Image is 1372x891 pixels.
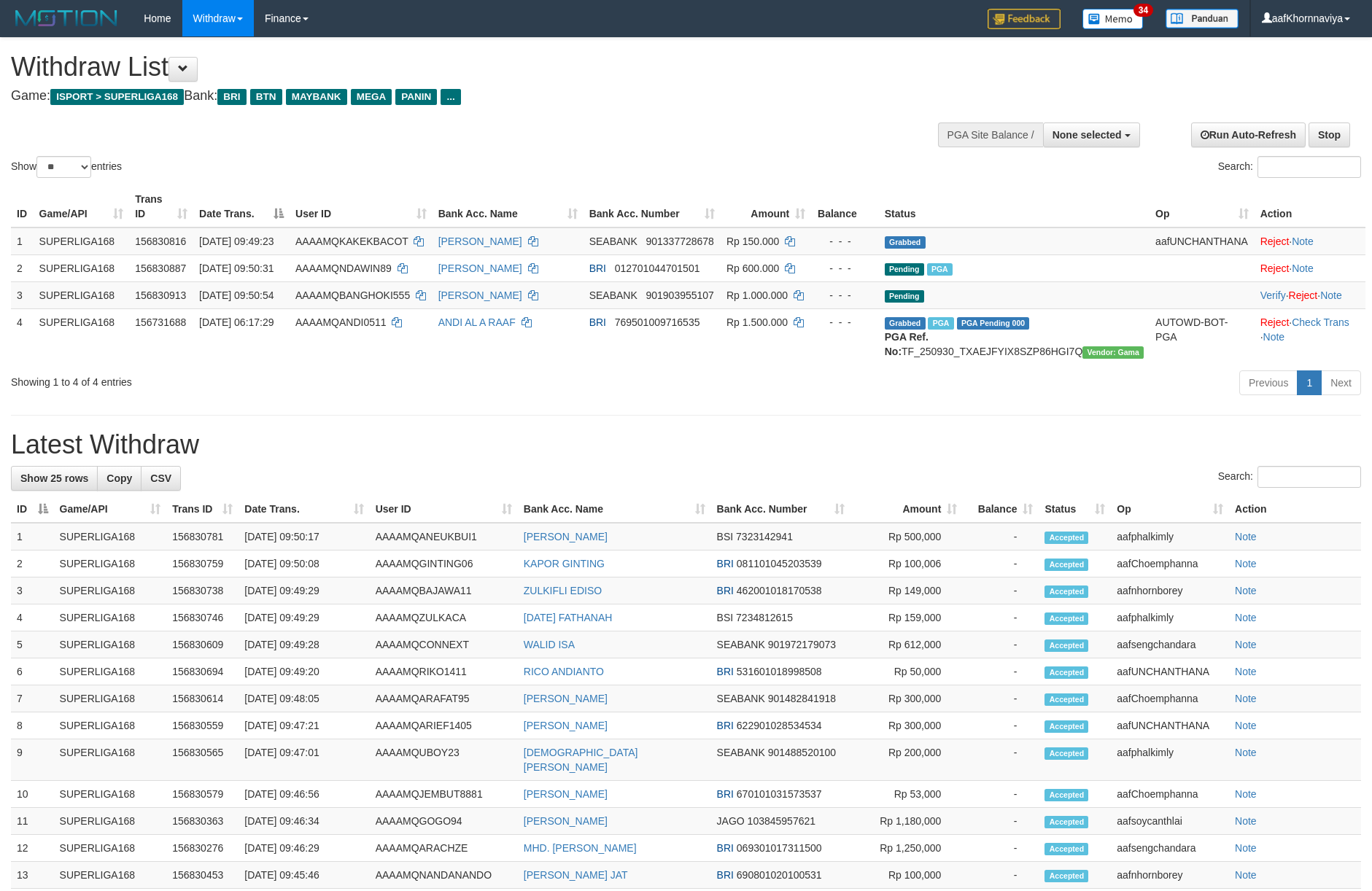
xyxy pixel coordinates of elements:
span: Accepted [1044,612,1088,625]
span: 156830913 [135,289,186,301]
td: - [963,604,1039,631]
td: aafphalkimly [1111,523,1229,550]
td: aafChoemphanna [1111,781,1229,808]
td: AAAAMQGOGO94 [370,808,518,835]
span: Rp 1.500.000 [726,316,788,328]
td: 156830565 [166,739,239,781]
td: 13 [11,862,54,889]
a: Reject [1289,289,1318,301]
span: Copy 901337728678 to clipboard [646,236,713,247]
span: BRI [717,842,734,854]
a: Note [1235,558,1257,569]
td: 4 [11,604,54,631]
div: Showing 1 to 4 of 4 entries [11,369,561,389]
a: [PERSON_NAME] [438,262,522,274]
td: - [963,712,1039,739]
span: Accepted [1044,639,1088,652]
td: Rp 53,000 [850,781,963,808]
th: Bank Acc. Number: activate to sort column ascending [584,186,721,227]
span: Copy 462001018170538 to clipboard [737,585,822,596]
td: 156830614 [166,685,239,712]
td: Rp 1,180,000 [850,808,963,835]
td: Rp 100,006 [850,550,963,577]
a: [PERSON_NAME] [524,815,608,827]
a: MHD. [PERSON_NAME] [524,842,637,854]
td: - [963,685,1039,712]
span: Rp 150.000 [726,236,779,247]
span: 156731688 [135,316,186,328]
td: 1 [11,523,54,550]
td: AAAAMQCONNEXT [370,631,518,658]
span: Accepted [1044,843,1088,855]
img: panduan.png [1166,9,1239,28]
td: [DATE] 09:49:20 [239,658,369,685]
td: AAAAMQARIEF1405 [370,712,518,739]
th: Date Trans.: activate to sort column ascending [239,496,369,523]
td: Rp 300,000 [850,712,963,739]
th: User ID: activate to sort column ascending [370,496,518,523]
td: · [1255,227,1365,255]
td: Rp 200,000 [850,739,963,781]
a: [PERSON_NAME] [524,531,608,542]
div: - - - [817,261,873,276]
span: 156830816 [135,236,186,247]
th: User ID: activate to sort column ascending [290,186,433,227]
span: SEABANK [717,693,765,704]
th: Balance [811,186,879,227]
td: 7 [11,685,54,712]
td: 156830781 [166,523,239,550]
span: Copy [106,472,132,484]
span: Pending [885,263,924,276]
td: 8 [11,712,54,739]
a: [DEMOGRAPHIC_DATA][PERSON_NAME] [524,747,638,773]
img: Button%20Memo.svg [1082,9,1144,29]
th: Status: activate to sort column ascending [1039,496,1111,523]
span: Rp 600.000 [726,262,779,274]
a: Note [1263,331,1285,343]
a: Note [1235,531,1257,542]
td: - [963,658,1039,685]
img: Feedback.jpg [988,9,1061,29]
a: Note [1235,585,1257,596]
td: 156830276 [166,835,239,862]
span: BRI [217,89,246,105]
span: Accepted [1044,816,1088,828]
span: AAAAMQKAKEKBACOT [295,236,408,247]
span: Marked by aafromsomean [928,317,953,330]
span: Copy 103845957621 to clipboard [748,815,815,827]
h4: Game: Bank: [11,89,900,104]
td: [DATE] 09:50:17 [239,523,369,550]
td: SUPERLIGA168 [54,862,167,889]
a: [PERSON_NAME] [438,236,522,247]
td: AAAAMQUBOY23 [370,739,518,781]
a: ANDI AL A RAAF [438,316,516,328]
td: 1 [11,227,34,255]
td: Rp 612,000 [850,631,963,658]
td: SUPERLIGA168 [54,685,167,712]
a: Previous [1239,370,1298,395]
span: Copy 670101031573537 to clipboard [737,788,822,800]
span: BRI [717,869,734,881]
span: BRI [589,262,606,274]
span: 34 [1133,4,1153,17]
td: [DATE] 09:46:34 [239,808,369,835]
span: Copy 901482841918 to clipboard [768,693,836,704]
td: Rp 1,250,000 [850,835,963,862]
td: SUPERLIGA168 [54,658,167,685]
span: BRI [717,585,734,596]
span: Copy 901972179073 to clipboard [768,639,836,650]
a: Next [1321,370,1361,395]
a: Note [1235,842,1257,854]
td: AAAAMQZULKACA [370,604,518,631]
span: Copy 901488520100 to clipboard [768,747,836,758]
td: - [963,835,1039,862]
span: Grabbed [885,317,926,330]
td: 5 [11,631,54,658]
a: Note [1235,869,1257,881]
th: Action [1229,496,1361,523]
td: - [963,631,1039,658]
span: BSI [717,531,734,542]
td: SUPERLIGA168 [34,281,130,308]
th: Game/API: activate to sort column ascending [54,496,167,523]
span: Copy 7323142941 to clipboard [736,531,793,542]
